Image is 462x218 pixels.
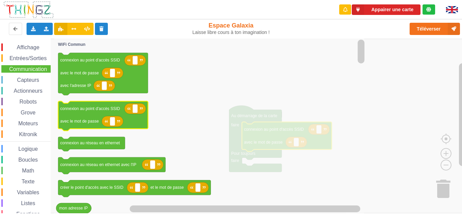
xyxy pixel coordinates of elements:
[60,141,120,145] text: connexion au réseau en ethernet
[192,22,270,35] div: Espace Galaxia
[192,30,270,35] div: Laisse libre cours à ton imagination !
[3,1,54,19] img: thingz_logo.png
[8,66,48,72] span: Communication
[60,83,91,88] text: avec l'adresse IP
[17,121,39,126] span: Moteurs
[21,168,35,174] span: Math
[20,200,36,206] span: Listes
[9,55,48,61] span: Entrées/Sorties
[60,119,99,124] text: avec le mot de passe
[17,157,39,163] span: Boucles
[16,44,40,50] span: Affichage
[60,106,120,111] text: connexion au point d'accès SSID
[446,6,458,13] img: gb.png
[15,211,41,217] span: Fonctions
[352,4,420,15] button: Appairer une carte
[20,179,35,184] span: Texte
[60,71,99,75] text: avec le mot de passe
[423,4,435,15] div: Tu es connecté au serveur de création de Thingz
[13,88,44,94] span: Actionneurs
[150,185,184,190] text: et le mot de passe
[17,146,39,152] span: Logique
[60,185,123,190] text: créer le point d'accès avec le SSID
[60,58,120,62] text: connexion au point d'accès SSID
[18,131,38,137] span: Kitronik
[16,77,40,83] span: Capteurs
[58,42,86,47] text: WiFi Commun
[60,162,136,167] text: connexion au réseau en ethernet avec l'IP
[16,189,40,195] span: Variables
[410,23,460,35] button: Téléverser
[20,110,37,115] span: Grove
[18,99,38,105] span: Robots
